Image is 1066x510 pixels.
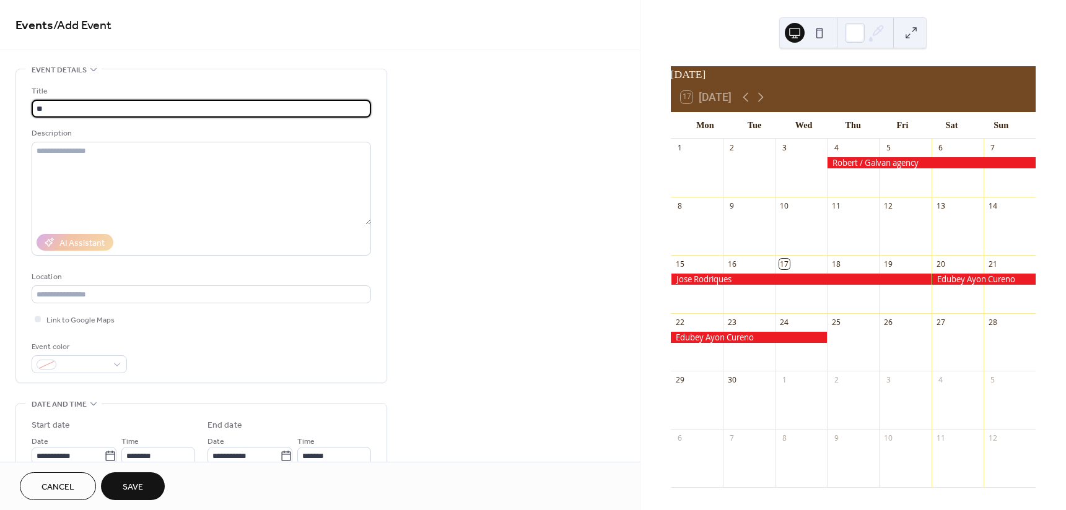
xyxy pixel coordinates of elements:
span: Event details [32,64,87,77]
div: 12 [883,201,894,211]
div: 26 [883,317,894,327]
span: Date [208,435,224,448]
div: 9 [831,433,842,444]
div: Robert / Galvan agency [827,157,1036,168]
div: 14 [987,201,998,211]
div: 16 [727,259,737,269]
div: 21 [987,259,998,269]
div: Edubey Ayon Cureno [932,274,1036,285]
div: 7 [987,142,998,153]
span: Date and time [32,398,87,411]
div: 18 [831,259,842,269]
div: 3 [779,142,790,153]
div: 30 [727,375,737,386]
div: 23 [727,317,737,327]
div: 10 [779,201,790,211]
div: 17 [779,259,790,269]
div: 8 [779,433,790,444]
div: 10 [883,433,894,444]
span: Time [121,435,139,448]
div: 20 [935,259,946,269]
div: Thu [828,113,878,138]
div: 25 [831,317,842,327]
div: 11 [831,201,842,211]
div: Jose Rodriques [671,274,932,285]
div: 6 [675,433,685,444]
div: Location [32,270,369,283]
span: Link to Google Maps [46,314,115,327]
div: 27 [935,317,946,327]
div: 1 [779,375,790,386]
div: 19 [883,259,894,269]
div: 2 [831,375,842,386]
div: Sat [927,113,977,138]
span: Date [32,435,48,448]
div: 15 [675,259,685,269]
a: Events [15,14,53,38]
div: Title [32,85,369,98]
div: Mon [681,113,730,138]
div: 28 [987,317,998,327]
div: Sun [976,113,1026,138]
div: Edubey Ayon Cureno [671,332,828,343]
div: 13 [935,201,946,211]
div: 24 [779,317,790,327]
div: Wed [779,113,829,138]
div: 4 [935,375,946,386]
button: Save [101,472,165,500]
div: 5 [987,375,998,386]
div: End date [208,419,242,432]
span: / Add Event [53,14,111,38]
div: 2 [727,142,737,153]
div: Event color [32,340,125,353]
button: Cancel [20,472,96,500]
span: Time [297,435,315,448]
span: Cancel [42,481,74,494]
div: 12 [987,433,998,444]
div: Description [32,127,369,140]
div: 11 [935,433,946,444]
span: Save [123,481,143,494]
div: 22 [675,317,685,327]
div: 8 [675,201,685,211]
div: 29 [675,375,685,386]
div: 9 [727,201,737,211]
div: 4 [831,142,842,153]
div: Fri [878,113,927,138]
div: 5 [883,142,894,153]
div: 3 [883,375,894,386]
div: 1 [675,142,685,153]
div: Tue [730,113,779,138]
div: [DATE] [671,66,1036,82]
div: 6 [935,142,946,153]
div: 7 [727,433,737,444]
div: Start date [32,419,70,432]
